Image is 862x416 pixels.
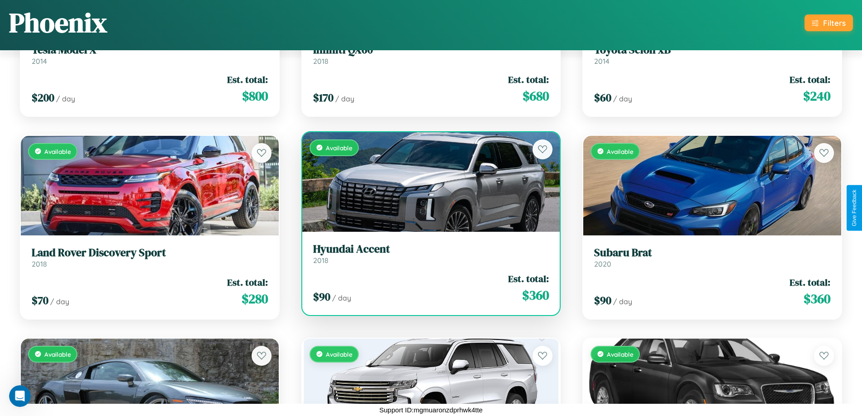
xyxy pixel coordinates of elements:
span: Available [326,144,352,152]
h3: Land Rover Discovery Sport [32,246,268,259]
span: Available [607,148,633,155]
span: $ 360 [522,286,549,304]
span: $ 200 [32,90,54,105]
a: Toyota Scion xB2014 [594,43,830,66]
a: Tesla Model X2014 [32,43,268,66]
span: Est. total: [227,276,268,289]
span: Available [44,148,71,155]
span: Available [607,350,633,358]
a: Subaru Brat2020 [594,246,830,268]
p: Support ID: mgmuaronzdprhwk4tte [379,404,482,416]
h1: Phoenix [9,4,107,41]
span: Est. total: [508,73,549,86]
span: $ 800 [242,87,268,105]
span: 2018 [32,259,47,268]
span: / day [613,297,632,306]
span: / day [56,94,75,103]
span: $ 70 [32,293,48,308]
span: $ 90 [594,293,611,308]
div: Filters [823,18,846,28]
span: $ 240 [803,87,830,105]
span: $ 280 [242,290,268,308]
span: 2020 [594,259,611,268]
span: Available [326,350,352,358]
span: / day [50,297,69,306]
span: $ 680 [523,87,549,105]
button: Filters [805,14,853,31]
h3: Toyota Scion xB [594,43,830,57]
iframe: Intercom live chat [9,385,31,407]
span: 2014 [594,57,610,66]
span: 2018 [313,256,329,265]
span: / day [335,94,354,103]
a: Infiniti QX602018 [313,43,549,66]
span: / day [332,293,351,302]
span: Est. total: [508,272,549,285]
span: Available [44,350,71,358]
h3: Subaru Brat [594,246,830,259]
span: $ 90 [313,289,330,304]
span: Est. total: [790,73,830,86]
span: / day [613,94,632,103]
span: $ 360 [804,290,830,308]
span: $ 60 [594,90,611,105]
h3: Tesla Model X [32,43,268,57]
a: Hyundai Accent2018 [313,243,549,265]
span: 2018 [313,57,329,66]
span: Est. total: [227,73,268,86]
span: 2014 [32,57,47,66]
h3: Hyundai Accent [313,243,549,256]
div: Give Feedback [851,190,857,226]
span: Est. total: [790,276,830,289]
a: Land Rover Discovery Sport2018 [32,246,268,268]
h3: Infiniti QX60 [313,43,549,57]
span: $ 170 [313,90,333,105]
